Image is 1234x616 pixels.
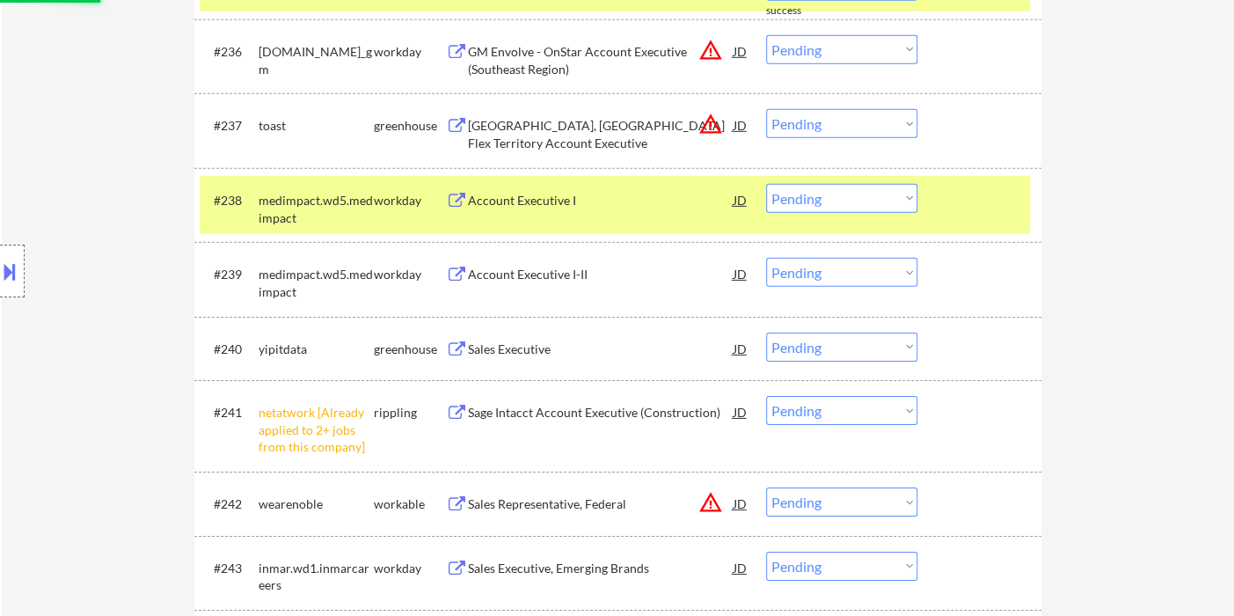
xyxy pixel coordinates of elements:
div: GM Envolve - OnStar Account Executive (Southeast Region) [468,43,734,77]
div: JD [732,333,749,364]
div: netatwork [Already applied to 2+ jobs from this company] [259,404,374,456]
div: greenhouse [374,117,446,135]
div: rippling [374,404,446,422]
button: warning_amber [698,490,723,515]
div: Sales Executive [468,341,734,358]
div: success [766,4,836,18]
button: warning_amber [698,112,723,136]
div: Sage Intacct Account Executive (Construction) [468,404,734,422]
div: workday [374,560,446,577]
div: JD [732,488,749,519]
div: wearenoble [259,495,374,513]
div: medimpact.wd5.medimpact [259,266,374,300]
div: Sales Executive, Emerging Brands [468,560,734,577]
div: JD [732,109,749,141]
div: [DOMAIN_NAME]_gm [259,43,374,77]
div: workday [374,43,446,61]
div: Sales Representative, Federal [468,495,734,513]
div: #236 [214,43,245,61]
div: Account Executive I [468,192,734,209]
div: workable [374,495,446,513]
div: Account Executive I-II [468,266,734,283]
div: JD [732,552,749,583]
div: workday [374,266,446,283]
div: #243 [214,560,245,577]
div: [GEOGRAPHIC_DATA], [GEOGRAPHIC_DATA] Flex Territory Account Executive [468,117,734,151]
button: warning_amber [698,38,723,62]
div: workday [374,192,446,209]
div: greenhouse [374,341,446,358]
div: JD [732,396,749,428]
div: JD [732,35,749,67]
div: #242 [214,495,245,513]
div: medimpact.wd5.medimpact [259,192,374,226]
div: toast [259,117,374,135]
div: JD [732,258,749,290]
div: yipitdata [259,341,374,358]
div: inmar.wd1.inmarcareers [259,560,374,594]
div: JD [732,184,749,216]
